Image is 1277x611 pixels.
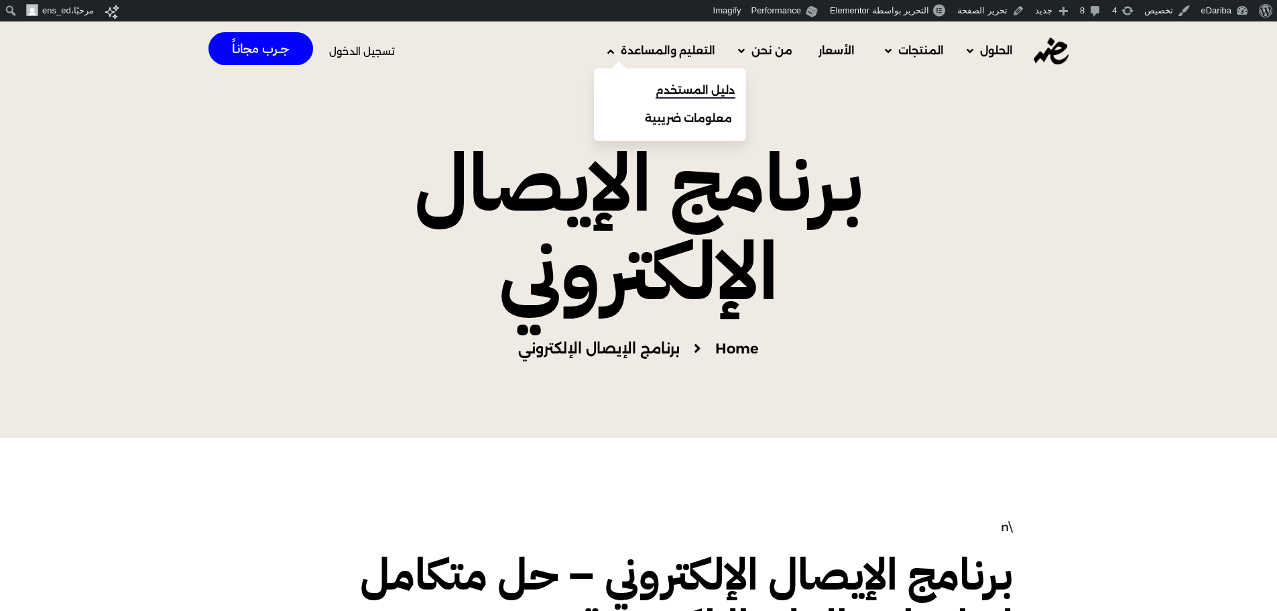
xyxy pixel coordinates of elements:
span: من نحن [751,43,792,59]
span: الأسعار [818,43,855,59]
a: المنتجات [871,34,953,68]
span: معلومات ضريبية [645,111,732,127]
span: المنتجات [898,43,944,59]
span: جــرب مجانـاً [232,42,290,55]
span: الحلول [980,43,1013,59]
span: التحرير بواسطة Elementor [830,5,929,15]
a: معلومات ضريبية [594,105,746,133]
a: دليل المستخدم [594,76,746,105]
img: eDariba [1034,38,1069,64]
span: برنامج الإيصال الإلكتروني [518,340,680,357]
span: دليل المستخدم [656,82,735,99]
a: جــرب مجانـاً [208,32,313,65]
a: من نحن [725,34,802,68]
span: التعليم والمساعدة [621,43,715,59]
a: الحلول [953,34,1022,68]
a: تسجيل الدخول [329,46,395,56]
a: التعليم والمساعدة [594,34,725,68]
a: Home [715,340,759,357]
h1: برنامج الإيصال الإلكتروني [312,140,966,317]
p: \n [265,518,1013,536]
a: الأسعار [802,34,871,68]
